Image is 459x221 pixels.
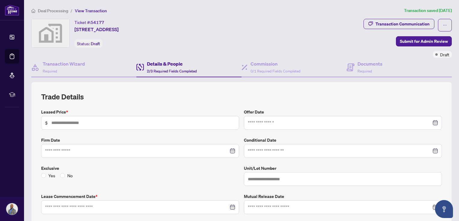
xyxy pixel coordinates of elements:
[32,19,69,47] img: svg%3e
[43,60,85,67] h4: Transaction Wizard
[147,69,197,73] span: 2/3 Required Fields Completed
[46,172,58,179] span: Yes
[45,119,48,126] span: $
[91,20,104,25] span: 54177
[357,69,372,73] span: Required
[396,36,452,46] button: Submit for Admin Review
[440,51,449,58] span: Draft
[6,203,18,215] img: Profile Icon
[91,41,100,46] span: Draft
[443,23,447,27] span: ellipsis
[244,109,442,115] label: Offer Date
[375,19,430,29] div: Transaction Communication
[251,69,300,73] span: 0/1 Required Fields Completed
[244,165,442,172] label: Unit/Lot Number
[31,9,35,13] span: home
[400,37,448,46] span: Submit for Admin Review
[41,193,239,200] label: Lease Commencement Date
[71,7,72,14] li: /
[74,26,119,33] span: [STREET_ADDRESS]
[357,60,382,67] h4: Documents
[147,60,197,67] h4: Details & People
[74,40,102,48] div: Status:
[5,4,19,16] img: logo
[75,8,107,13] span: View Transaction
[41,109,239,115] label: Leased Price
[41,165,239,172] label: Exclusive
[41,92,442,102] h2: Trade Details
[363,19,434,29] button: Transaction Communication
[41,137,239,143] label: Firm Date
[244,137,442,143] label: Conditional Date
[404,7,452,14] article: Transaction saved [DATE]
[38,8,68,13] span: Deal Processing
[251,60,300,67] h4: Commission
[435,200,453,218] button: Open asap
[74,19,104,26] div: Ticket #:
[43,69,57,73] span: Required
[65,172,75,179] span: No
[244,193,442,200] label: Mutual Release Date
